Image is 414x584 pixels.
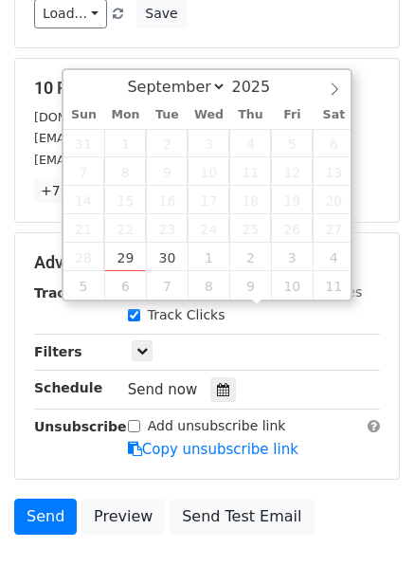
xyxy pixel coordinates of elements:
span: September 4, 2025 [229,129,271,157]
span: October 7, 2025 [146,271,188,300]
a: Preview [81,499,165,535]
span: September 5, 2025 [271,129,313,157]
strong: Schedule [34,380,102,395]
span: Fri [271,109,313,121]
span: September 7, 2025 [63,157,105,186]
span: September 23, 2025 [146,214,188,243]
span: October 2, 2025 [229,243,271,271]
span: September 24, 2025 [188,214,229,243]
span: Wed [188,109,229,121]
span: September 27, 2025 [313,214,354,243]
span: Tue [146,109,188,121]
span: Mon [104,109,146,121]
span: September 12, 2025 [271,157,313,186]
strong: Unsubscribe [34,419,127,434]
span: September 22, 2025 [104,214,146,243]
span: September 17, 2025 [188,186,229,214]
strong: Filters [34,344,82,359]
h5: 10 Recipients [34,78,380,99]
span: Send now [128,381,198,398]
span: September 28, 2025 [63,243,105,271]
span: September 19, 2025 [271,186,313,214]
h5: Advanced [34,252,380,273]
span: Sun [63,109,105,121]
span: September 10, 2025 [188,157,229,186]
small: [EMAIL_ADDRESS][DOMAIN_NAME] [34,153,245,167]
span: September 8, 2025 [104,157,146,186]
a: +7 more [34,179,105,203]
span: September 13, 2025 [313,157,354,186]
span: September 21, 2025 [63,214,105,243]
span: September 30, 2025 [146,243,188,271]
span: October 1, 2025 [188,243,229,271]
input: Year [226,78,295,96]
span: September 20, 2025 [313,186,354,214]
span: Sat [313,109,354,121]
span: September 6, 2025 [313,129,354,157]
span: September 9, 2025 [146,157,188,186]
label: Add unsubscribe link [148,416,286,436]
span: October 4, 2025 [313,243,354,271]
span: September 26, 2025 [271,214,313,243]
span: October 6, 2025 [104,271,146,300]
span: September 11, 2025 [229,157,271,186]
strong: Tracking [34,285,98,301]
span: September 15, 2025 [104,186,146,214]
span: September 16, 2025 [146,186,188,214]
small: [EMAIL_ADDRESS][DOMAIN_NAME] [34,131,245,145]
span: September 14, 2025 [63,186,105,214]
a: Send [14,499,77,535]
span: October 9, 2025 [229,271,271,300]
small: [DOMAIN_NAME][EMAIL_ADDRESS][DOMAIN_NAME] [34,110,346,124]
span: October 11, 2025 [313,271,354,300]
span: September 25, 2025 [229,214,271,243]
span: October 3, 2025 [271,243,313,271]
a: Copy unsubscribe link [128,441,298,458]
span: September 3, 2025 [188,129,229,157]
span: September 2, 2025 [146,129,188,157]
span: September 18, 2025 [229,186,271,214]
span: October 8, 2025 [188,271,229,300]
span: Thu [229,109,271,121]
a: Send Test Email [170,499,314,535]
span: August 31, 2025 [63,129,105,157]
span: October 5, 2025 [63,271,105,300]
span: October 10, 2025 [271,271,313,300]
label: Track Clicks [148,305,225,325]
span: September 29, 2025 [104,243,146,271]
span: September 1, 2025 [104,129,146,157]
